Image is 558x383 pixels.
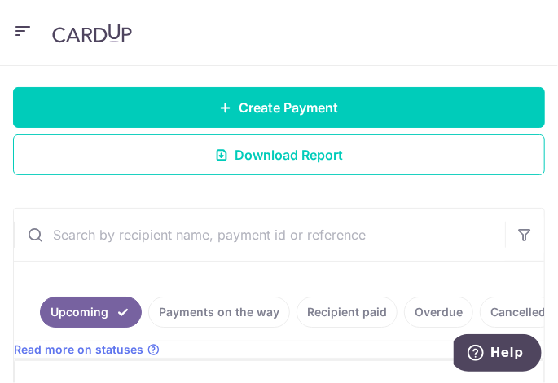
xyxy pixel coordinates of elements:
[13,87,545,128] a: Create Payment
[52,24,132,43] img: CardUp
[297,297,398,328] a: Recipient paid
[454,334,542,375] iframe: Opens a widget where you can find more information
[14,341,160,358] a: Read more on statuses
[404,297,473,328] a: Overdue
[239,98,339,117] span: Create Payment
[235,145,343,165] span: Download Report
[480,297,556,328] a: Cancelled
[13,134,545,175] a: Download Report
[40,297,142,328] a: Upcoming
[148,297,290,328] a: Payments on the way
[14,209,505,261] input: Search by recipient name, payment id or reference
[14,341,143,358] span: Read more on statuses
